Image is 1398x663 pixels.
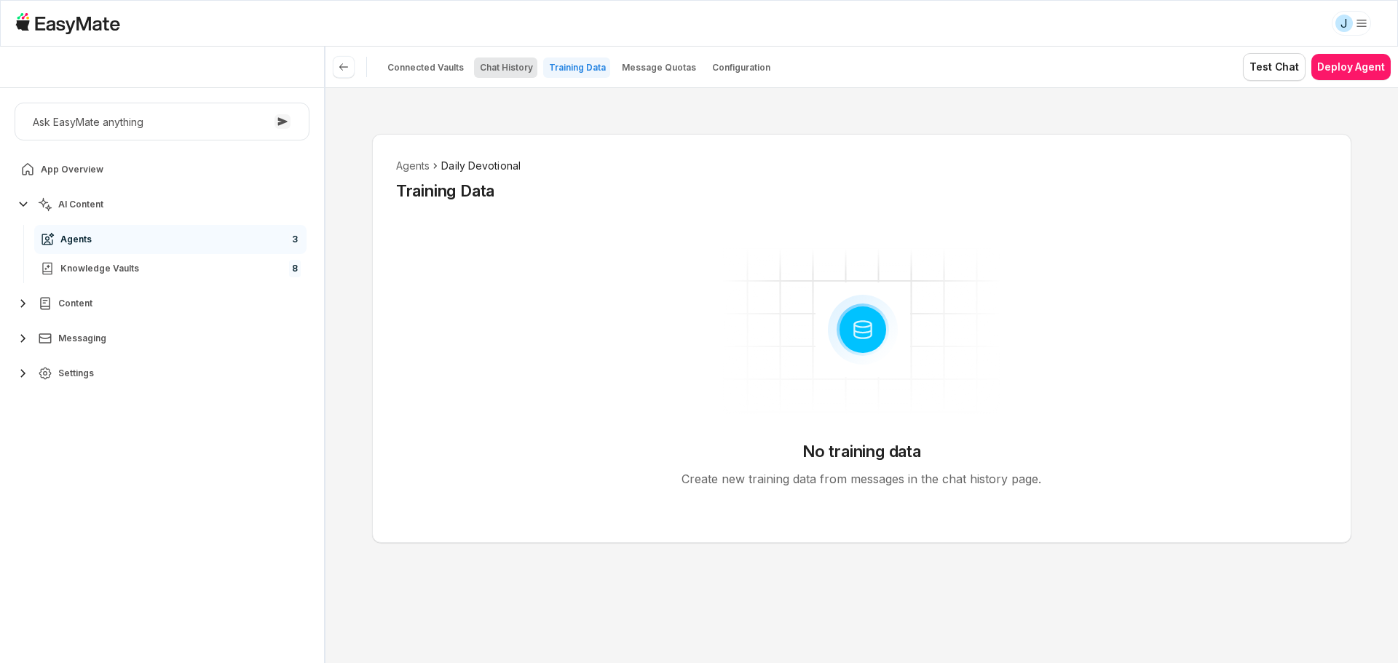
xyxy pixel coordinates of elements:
div: J [1335,15,1353,32]
button: Ask EasyMate anything [15,103,309,140]
li: Agents [396,158,430,174]
p: Chat History [480,62,533,74]
button: Messaging [15,324,309,353]
span: AI Content [58,199,103,210]
button: AI Content [15,190,309,219]
nav: breadcrumb [396,158,1327,174]
p: Create new training data from messages in the chat history page. [682,468,1041,490]
button: Deploy Agent [1311,54,1391,80]
p: Configuration [712,62,770,74]
span: Daily Devotional [441,158,521,174]
span: 3 [289,231,301,248]
span: App Overview [41,164,103,175]
h2: Training Data [396,180,494,202]
span: Content [58,298,92,309]
span: Settings [58,368,94,379]
a: Agents3 [34,225,307,254]
a: Knowledge Vaults8 [34,254,307,283]
span: 8 [289,260,301,277]
p: Training Data [549,62,606,74]
span: Messaging [58,333,106,344]
span: Agents [60,234,92,245]
button: Settings [15,359,309,388]
button: Test Chat [1243,53,1306,81]
button: Content [15,289,309,318]
a: App Overview [15,155,309,184]
p: Connected Vaults [387,62,464,74]
span: Knowledge Vaults [60,263,139,274]
p: Message Quotas [622,62,696,74]
p: No training data [802,440,921,462]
